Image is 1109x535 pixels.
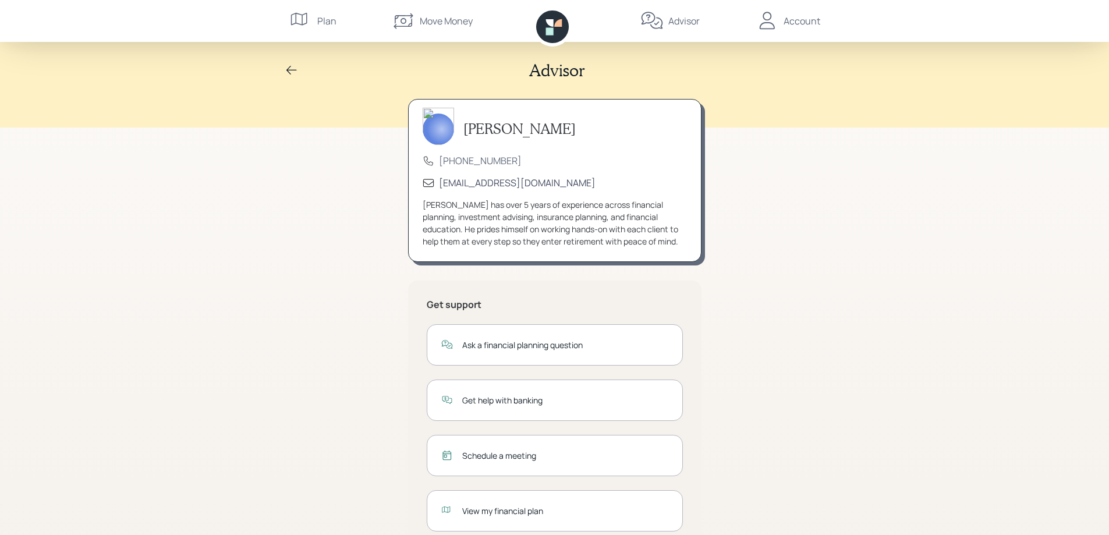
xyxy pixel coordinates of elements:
[420,14,473,28] div: Move Money
[427,299,683,310] h5: Get support
[423,108,454,145] img: michael-russo-headshot.png
[317,14,336,28] div: Plan
[462,339,668,351] div: Ask a financial planning question
[439,176,596,189] a: [EMAIL_ADDRESS][DOMAIN_NAME]
[423,199,687,247] div: [PERSON_NAME] has over 5 years of experience across financial planning, investment advising, insu...
[439,154,522,167] a: [PHONE_NUMBER]
[529,61,585,80] h2: Advisor
[462,394,668,406] div: Get help with banking
[668,14,700,28] div: Advisor
[463,121,576,137] h3: [PERSON_NAME]
[462,449,668,462] div: Schedule a meeting
[462,505,668,517] div: View my financial plan
[784,14,820,28] div: Account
